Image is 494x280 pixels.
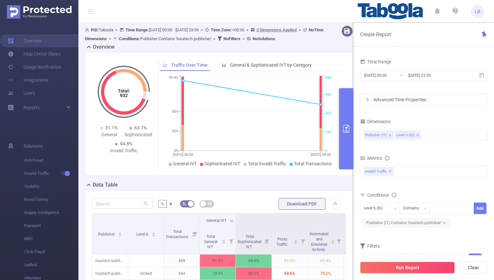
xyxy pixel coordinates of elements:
tspan: 932 [120,93,128,98]
tspan: 450 [325,92,331,97]
span: 94.8% [120,141,132,146]
b: No Filters [223,36,240,41]
a: Overview [8,34,42,47]
h2: Data Table [93,181,118,189]
span: Conditions [367,192,396,198]
p: 80.6% [236,267,272,280]
i: icon: caret-up [222,239,226,241]
button: Add [469,254,482,265]
i: icon: caret-up [294,239,298,241]
span: Total Invalid Traffic [248,161,286,166]
span: Taboola [DATE] 00:00 - [DATE] 23:59 +00:00 [85,27,323,41]
p: 0% [344,255,379,267]
span: Publisher (l1) Contains 'losatech-publisher' [363,219,450,227]
p: 94.6% [272,267,307,280]
a: Reports [24,101,40,114]
span: Unified [24,258,78,272]
div: Publisher (l1) [365,131,387,140]
i: icon: right [366,98,370,102]
span: Total Sophisticated IVT [238,234,261,249]
tspan: [DATE] 00:00 [173,153,193,157]
p: losatech-publisher [92,267,128,280]
span: Anti-Fraud [24,154,78,167]
div: Contains [403,203,423,214]
p: 41.8% [200,255,236,267]
p: losatech-publisher [92,255,128,267]
div: Sort [294,239,298,243]
a: Users [8,87,35,100]
p: 488 [164,255,200,267]
i: Filter menu [190,213,200,254]
span: Click Fraud [24,245,78,258]
u: 2 Dimensions Applied [256,27,297,32]
a: Integrations [8,74,48,87]
span: Total Transactions [166,229,189,239]
span: > [107,36,113,41]
span: Proxy Traffic [276,237,288,247]
span: Total General IVT [204,234,217,249]
div: Sort [152,231,156,235]
div: ≥ [410,254,417,265]
i: icon: bg-colors [182,202,186,206]
span: Brand Safety [24,193,78,206]
button: Clear [459,262,487,273]
i: icon: caret-down [331,241,335,243]
span: Solutions [24,140,42,153]
button: Run Report [360,262,455,273]
span: Sophisticated IVT [205,161,240,166]
span: > [199,27,205,32]
span: General & Sophisticated IVT by Category [230,62,312,68]
span: > [113,27,120,32]
p: 78.2% [308,267,343,280]
span: > [240,36,247,41]
span: Total Transactions [294,161,332,166]
p: 48.4% [236,255,272,267]
span: ✕ [389,168,392,175]
h2: Overview [93,43,115,51]
i: Filter menu [298,228,307,254]
span: Publisher [98,232,116,237]
i: Filter menu [262,228,272,254]
span: Visibility [24,180,78,193]
i: icon: caret-up [152,231,155,233]
span: LB [475,5,480,18]
p: 0% [344,267,379,280]
input: End date [408,71,461,80]
div: Sort [118,231,122,235]
tspan: Total: [118,88,130,93]
div: Invalid Traffic [109,147,139,154]
span: Passport [24,219,78,232]
b: Time Zone: [211,27,232,32]
span: > [211,36,218,41]
i: icon: caret-down [222,241,226,243]
span: Publisher Contains 'losatech-publisher' [119,36,211,41]
span: > [297,27,303,32]
i: icon: close [416,134,419,138]
span: Inventory Spoofing [346,237,363,247]
tspan: 300 [325,111,331,116]
i: icon: close [388,134,392,138]
p: 444 [164,267,200,280]
div: Level 6 (l6) [396,131,414,140]
b: Time Range: [125,27,149,32]
b: PID: [91,27,99,32]
li: Level 6 (l6) [395,131,421,139]
tspan: 25% [172,129,178,133]
div: icon: rightAdvanced Time Properties [360,94,487,105]
input: Search... [92,198,153,209]
i: Filter menu [334,228,343,254]
i: icon: line-chart [163,63,168,67]
span: Filters [360,243,380,249]
p: 65.4% [308,255,343,267]
i: icon: caret-down [118,234,122,236]
b: No Solutions [253,36,275,41]
p: 19.4% [200,267,236,280]
div: Sort [222,239,226,243]
i: icon: caret-down [294,241,298,243]
div: Sort [331,239,335,243]
span: General IVT [206,218,226,223]
tspan: 0% [174,149,178,153]
span: # [169,201,172,206]
i: icon: down [393,206,397,211]
span: Metrics [360,156,382,161]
